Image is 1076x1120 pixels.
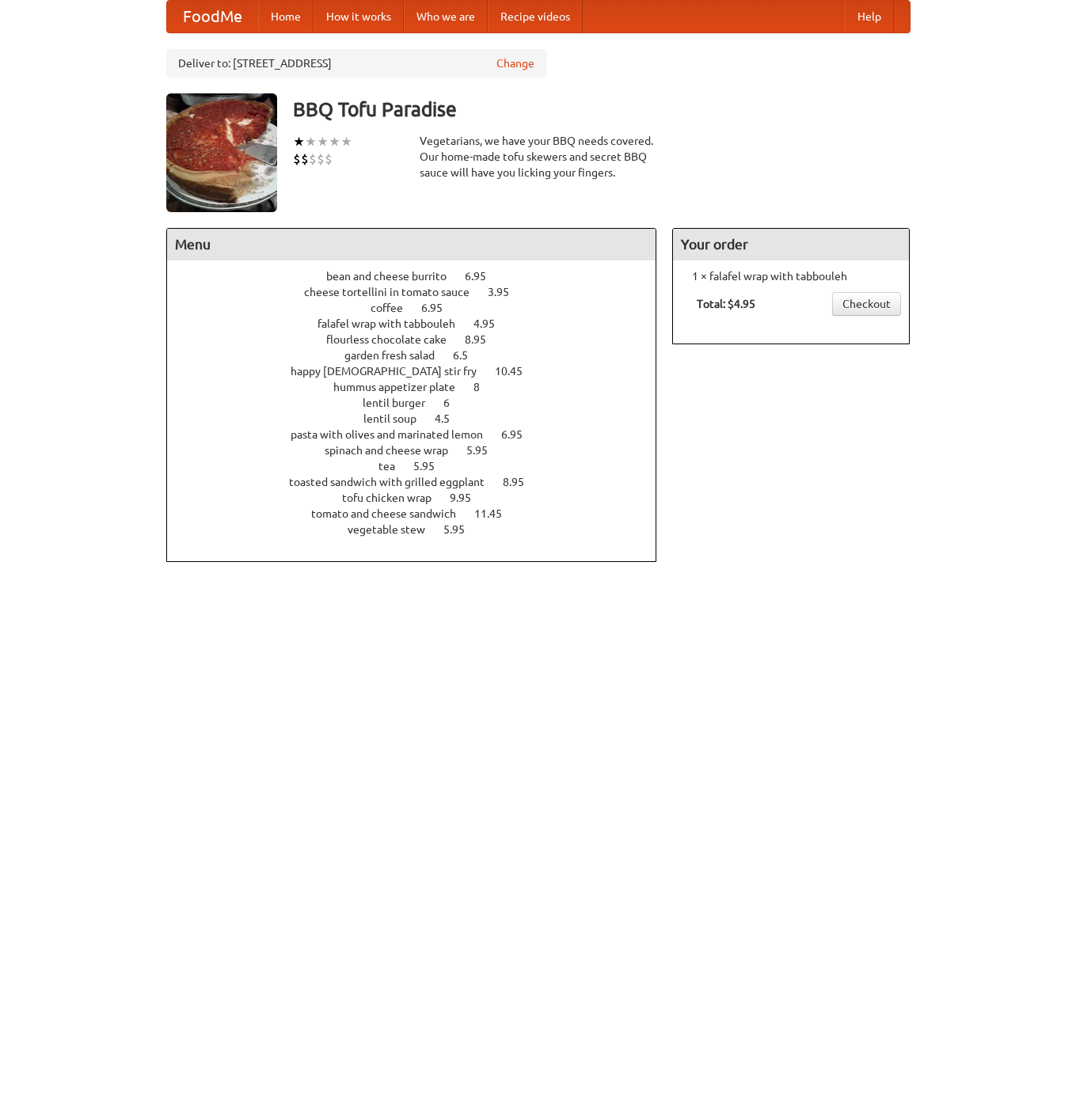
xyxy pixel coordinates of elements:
[673,229,909,260] h4: Your order
[311,507,531,520] a: tomato and cheese sandwich 11.45
[291,365,552,378] a: happy [DEMOGRAPHIC_DATA] stir fry 10.45
[496,55,534,71] a: Change
[465,333,502,346] span: 8.95
[325,444,517,457] a: spinach and cheese wrap 5.95
[363,397,441,409] span: lentil burger
[317,133,329,150] li: ★
[473,381,496,393] span: 8
[363,412,479,425] a: lentil soup 4.5
[404,1,488,32] a: Who we are
[329,133,340,150] li: ★
[488,286,525,298] span: 3.95
[301,150,309,168] li: $
[465,270,502,283] span: 6.95
[317,317,524,330] a: falafel wrap with tabbouleh 4.95
[291,428,552,441] a: pasta with olives and marinated lemon 6.95
[166,49,546,78] div: Deliver to: [STREET_ADDRESS]
[474,507,518,520] span: 11.45
[317,317,471,330] span: falafel wrap with tabbouleh
[371,302,472,314] a: coffee 6.95
[326,270,515,283] a: bean and cheese burrito 6.95
[289,476,500,488] span: toasted sandwich with grilled eggplant
[681,268,901,284] li: 1 × falafel wrap with tabbouleh
[304,286,485,298] span: cheese tortellini in tomato sauce
[326,270,462,283] span: bean and cheese burrito
[344,349,451,362] span: garden fresh salad
[501,428,538,441] span: 6.95
[167,1,258,32] a: FoodMe
[305,133,317,150] li: ★
[293,133,305,150] li: ★
[697,298,755,310] b: Total: $4.95
[363,412,432,425] span: lentil soup
[344,349,497,362] a: garden fresh salad 6.5
[309,150,317,168] li: $
[413,460,451,473] span: 5.95
[333,381,471,393] span: hummus appetizer plate
[166,93,277,212] img: angular.jpg
[258,1,314,32] a: Home
[421,302,458,314] span: 6.95
[371,302,419,314] span: coffee
[304,286,538,298] a: cheese tortellini in tomato sauce 3.95
[420,133,657,180] div: Vegetarians, we have your BBQ needs covered. Our home-made tofu skewers and secret BBQ sauce will...
[443,523,481,536] span: 5.95
[314,1,404,32] a: How it works
[473,317,511,330] span: 4.95
[311,507,472,520] span: tomato and cheese sandwich
[317,150,325,168] li: $
[378,460,411,473] span: tea
[333,381,509,393] a: hummus appetizer plate 8
[289,476,553,488] a: toasted sandwich with grilled eggplant 8.95
[348,523,441,536] span: vegetable stew
[363,397,479,409] a: lentil burger 6
[326,333,462,346] span: flourless chocolate cake
[293,93,911,125] h3: BBQ Tofu Paradise
[167,229,656,260] h4: Menu
[325,150,333,168] li: $
[325,444,464,457] span: spinach and cheese wrap
[443,397,466,409] span: 6
[845,1,894,32] a: Help
[495,365,538,378] span: 10.45
[326,333,515,346] a: flourless chocolate cake 8.95
[291,365,492,378] span: happy [DEMOGRAPHIC_DATA] stir fry
[488,1,583,32] a: Recipe videos
[503,476,540,488] span: 8.95
[293,150,301,168] li: $
[378,460,464,473] a: tea 5.95
[466,444,504,457] span: 5.95
[291,428,499,441] span: pasta with olives and marinated lemon
[342,492,500,504] a: tofu chicken wrap 9.95
[340,133,352,150] li: ★
[450,492,487,504] span: 9.95
[342,492,447,504] span: tofu chicken wrap
[435,412,466,425] span: 4.5
[832,292,901,316] a: Checkout
[348,523,494,536] a: vegetable stew 5.95
[453,349,484,362] span: 6.5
